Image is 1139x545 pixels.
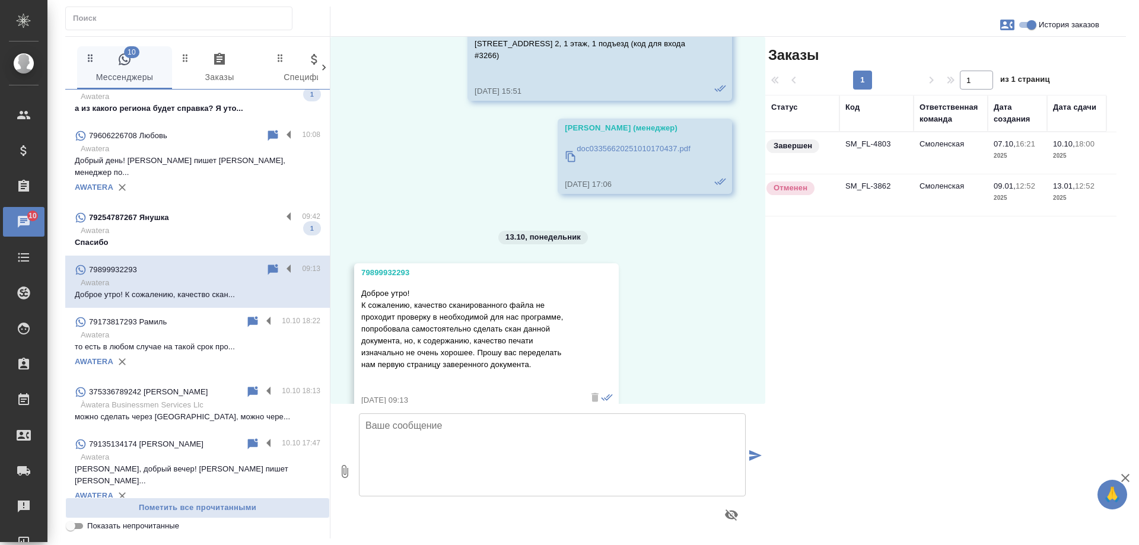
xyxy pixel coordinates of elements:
p: 13.01, [1053,181,1075,190]
div: Выставляет КМ при направлении счета или после выполнения всех работ/сдачи заказа клиенту. Окончат... [765,138,833,154]
td: SM_FL-4803 [839,132,914,174]
div: Пометить непрочитанным [246,437,260,451]
p: 2025 [994,192,1041,204]
button: Предпросмотр [717,501,746,529]
span: Заказы [765,46,819,65]
div: 79135134174 [PERSON_NAME]10.10 17:47Awatera[PERSON_NAME], добрый вечер! [PERSON_NAME] пишет [PERS... [65,430,330,512]
p: Awatera [81,329,320,341]
span: 🙏 [1102,482,1122,507]
p: 09:42 [302,211,320,222]
p: Àwatera Businessmen Services Llc [81,399,320,411]
p: а из какого региона будет справка? Я уто... [75,103,320,114]
div: Пометить непрочитанным [266,263,280,277]
p: Спасибо [75,237,320,248]
p: 10.10 17:47 [282,437,320,449]
p: 10.10 18:13 [282,385,320,397]
div: Дата сдачи [1053,101,1096,113]
p: можно сделать через [GEOGRAPHIC_DATA], можно чере... [75,411,320,423]
span: 10 [124,46,139,58]
p: 79899932293 [89,264,137,276]
p: Awatera [81,91,320,103]
p: 10.10 18:22 [282,315,320,327]
p: 09:13 [302,263,320,275]
button: Удалить привязку [113,179,131,196]
span: Спецификации [274,52,355,85]
p: 16:21 [1016,139,1035,148]
button: Пометить все прочитанными [65,498,330,518]
div: Ответственная команда [920,101,982,125]
p: 10:08 [302,129,320,141]
div: 79899932293 [361,267,577,279]
span: Заказы [179,52,260,85]
div: Пометить непрочитанным [246,315,260,329]
p: Awatera [81,277,320,289]
a: AWATERA [75,491,113,500]
div: [DATE] 17:06 [565,179,691,190]
p: Awatera [81,143,320,155]
p: doc03356620251010170437.pdf [577,143,691,155]
div: 79606226708 Любовь10:08AwateraДобрый день! [PERSON_NAME] пишет [PERSON_NAME], менеджер по...AWATERA [65,122,330,203]
p: Awatera [81,451,320,463]
p: 09.01, [994,181,1016,190]
span: Показать непрочитанные [87,520,179,532]
span: из 1 страниц [1000,72,1050,90]
div: Пометить непрочитанным [246,385,260,399]
div: 79254787267 Янушка09:42AwateraСпасибо1 [65,203,330,256]
p: то есть в любом случае на такой срок про... [75,341,320,353]
button: 🙏 [1097,480,1127,509]
span: Пометить все прочитанными [72,501,323,515]
div: [DATE] 15:51 [475,85,691,97]
p: Добрый день! [PERSON_NAME] пишет [PERSON_NAME], менеджер по... [75,155,320,179]
button: Заявки [993,11,1022,39]
div: 375336789242 [PERSON_NAME]10.10 18:13Àwatera Businessmen Services Llcможно сделать через [GEOGRAP... [65,378,330,430]
span: История заказов [1039,19,1099,31]
p: 2025 [1053,150,1100,162]
p: 79135134174 [PERSON_NAME] [89,438,203,450]
p: 79606226708 Любовь [89,130,167,142]
a: 10 [3,207,44,237]
td: Смоленская [914,132,988,174]
span: Мессенджеры [84,52,165,85]
p: Доброе утро! К сожалению, качество сканированного файла не проходит проверку в необходимой для на... [361,288,577,371]
p: Завершен [774,140,812,152]
a: doc03356620251010170437.pdf [565,140,691,173]
p: 12:52 [1016,181,1035,190]
div: Выставляет КМ после отмены со стороны клиента. Если уже после запуска – КМ пишет ПМу про отмену, ... [765,180,833,196]
button: Удалить привязку [113,353,131,371]
a: AWATERA [75,357,113,366]
td: SM_FL-3862 [839,174,914,216]
div: 79173817293 Рамиль10.10 18:22Awateraто есть в любом случае на такой срок про...AWATERA [65,308,330,378]
p: 13.10, понедельник [505,231,581,243]
p: [PERSON_NAME], добрый вечер! [PERSON_NAME] пишет [PERSON_NAME]... [75,463,320,487]
span: 10 [21,210,44,222]
a: AWATERA [75,183,113,192]
p: Отменен [774,182,807,194]
p: 79173817293 Рамиль [89,316,167,328]
p: 18:00 [1075,139,1095,148]
div: Код [845,101,860,113]
span: 1 [303,88,321,100]
input: Поиск [73,10,292,27]
span: 1 [303,222,321,234]
p: [STREET_ADDRESS] 2, 1 этаж, 1 подъезд (код для входа #3266) [475,38,691,62]
p: 2025 [1053,192,1100,204]
p: Доброе утро! К сожалению, качество скан... [75,289,320,301]
div: Awateraа из какого региона будет справка? Я уто...1 [65,69,330,122]
div: [DATE] 09:13 [361,394,577,406]
td: Смоленская [914,174,988,216]
p: 79254787267 Янушка [89,212,169,224]
p: 2025 [994,150,1041,162]
div: Статус [771,101,798,113]
p: Awatera [81,225,320,237]
p: 07.10, [994,139,1016,148]
p: 375336789242 [PERSON_NAME] [89,386,208,398]
button: Удалить привязку [113,487,131,505]
div: Пометить непрочитанным [266,129,280,143]
div: 7989993229309:13AwateraДоброе утро! К сожалению, качество скан... [65,256,330,308]
div: [PERSON_NAME] (менеджер) [565,122,691,134]
p: 12:52 [1075,181,1095,190]
div: Дата создания [994,101,1041,125]
p: 10.10, [1053,139,1075,148]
